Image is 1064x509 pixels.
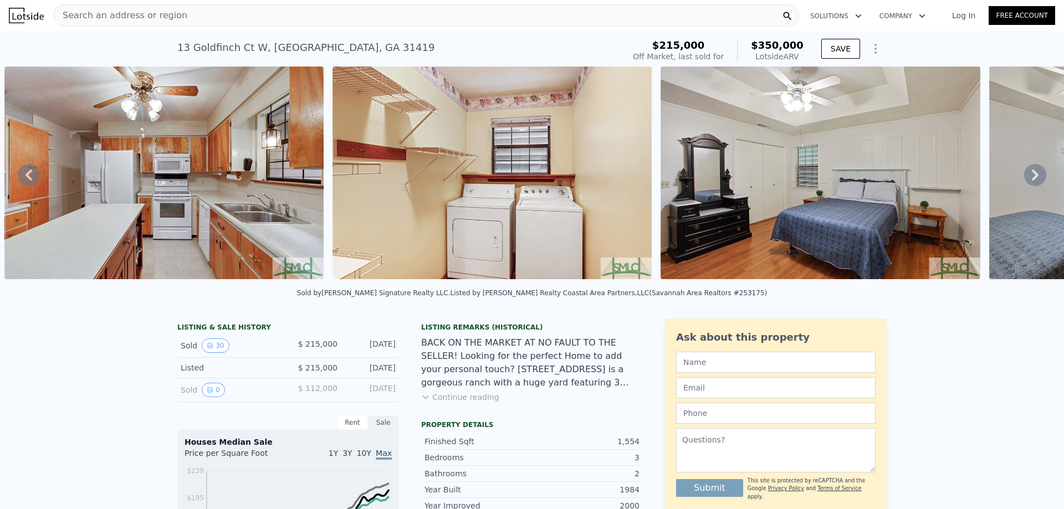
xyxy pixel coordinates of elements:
[421,323,643,332] div: Listing Remarks (Historical)
[202,338,229,353] button: View historical data
[298,384,337,393] span: $ 112,000
[676,330,876,345] div: Ask about this property
[864,38,887,60] button: Show Options
[676,377,876,398] input: Email
[332,66,652,279] img: Sale: 10478288 Parcel: 18492279
[424,468,532,479] div: Bathrooms
[298,340,337,348] span: $ 215,000
[939,10,989,21] a: Log In
[871,6,934,26] button: Company
[768,485,804,491] a: Privacy Policy
[187,494,204,502] tspan: $195
[652,39,705,51] span: $215,000
[676,403,876,424] input: Phone
[532,484,640,495] div: 1984
[817,485,861,491] a: Terms of Service
[424,484,532,495] div: Year Built
[821,39,860,59] button: SAVE
[329,449,338,457] span: 1Y
[181,383,279,397] div: Sold
[54,9,187,22] span: Search an address or region
[421,392,499,403] button: Continue reading
[532,436,640,447] div: 1,554
[342,449,352,457] span: 3Y
[185,436,392,448] div: Houses Median Sale
[801,6,871,26] button: Solutions
[181,338,279,353] div: Sold
[4,66,324,279] img: Sale: 10478288 Parcel: 18492279
[751,39,804,51] span: $350,000
[368,415,399,430] div: Sale
[9,8,44,23] img: Lotside
[357,449,371,457] span: 10Y
[346,362,396,373] div: [DATE]
[633,51,724,62] div: Off Market, last sold for
[424,452,532,463] div: Bedrooms
[532,452,640,463] div: 3
[676,352,876,373] input: Name
[751,51,804,62] div: Lotside ARV
[181,362,279,373] div: Listed
[177,323,399,334] div: LISTING & SALE HISTORY
[187,467,204,475] tspan: $239
[748,477,876,501] div: This site is protected by reCAPTCHA and the Google and apply.
[424,436,532,447] div: Finished Sqft
[989,6,1055,25] a: Free Account
[421,336,643,389] div: BACK ON THE MARKET AT NO FAULT TO THE SELLER! Looking for the perfect Home to add your personal t...
[532,468,640,479] div: 2
[346,383,396,397] div: [DATE]
[298,363,337,372] span: $ 215,000
[202,383,225,397] button: View historical data
[676,479,743,497] button: Submit
[421,420,643,429] div: Property details
[185,448,288,465] div: Price per Square Foot
[297,289,451,297] div: Sold by [PERSON_NAME] Signature Realty LLC .
[346,338,396,353] div: [DATE]
[177,40,434,55] div: 13 Goldfinch Ct W , [GEOGRAPHIC_DATA] , GA 31419
[451,289,768,297] div: Listed by [PERSON_NAME] Realty Coastal Area Partners,LLC (Savannah Area Realtors #253175)
[661,66,980,279] img: Sale: 10478288 Parcel: 18492279
[337,415,368,430] div: Rent
[376,449,392,460] span: Max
